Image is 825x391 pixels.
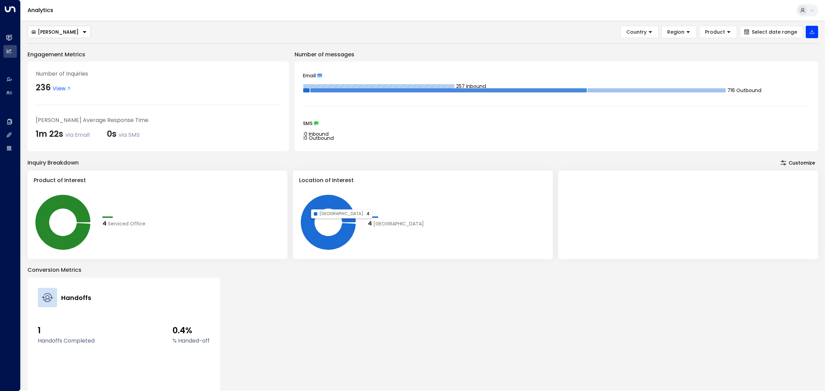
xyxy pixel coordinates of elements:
span: Country [626,29,647,35]
button: Region [661,26,696,38]
label: % Handed-off [173,337,210,345]
button: Customize [777,158,818,168]
button: Product [699,26,737,38]
div: Number of Inquiries [36,70,281,78]
div: 0s [107,128,140,140]
button: [PERSON_NAME] [27,26,91,38]
span: Email [303,73,316,78]
div: 4Gracechurch Street [368,219,454,228]
div: 4 [102,219,107,228]
div: [PERSON_NAME] Average Response Time [36,116,281,124]
div: [PERSON_NAME] [31,29,79,35]
p: Engagement Metrics [27,51,289,59]
span: 0.4% [173,324,210,337]
span: via SMS [119,131,140,139]
p: Conversion Metrics [27,266,818,274]
button: Country [620,26,659,38]
span: Product [705,29,725,35]
tspan: 716 Outbound [728,87,762,94]
div: 236 [36,81,51,94]
span: Gracechurch Street [373,220,424,227]
a: Analytics [27,6,53,14]
h3: Location of Interest [299,176,547,185]
h4: Handoffs [61,293,91,302]
div: SMS [303,121,810,126]
div: 4Serviced Office [102,219,188,228]
span: via Email [65,131,90,139]
span: Select date range [752,29,797,35]
tspan: 0 Inbound [304,131,329,137]
p: Number of messages [295,51,818,59]
span: Serviced Office [108,220,145,227]
div: Button group with a nested menu [27,26,91,38]
h3: Product of Interest [34,176,281,185]
label: Handoffs Completed [38,337,95,345]
div: 4 [368,219,372,228]
span: 1 [38,324,95,337]
div: Inquiry Breakdown [27,159,79,167]
tspan: 257 Inbound [456,83,486,90]
span: Region [667,29,684,35]
span: View [53,85,71,93]
tspan: 0 Outbound [304,135,334,142]
div: 1m 22s [36,128,90,140]
button: Select date range [740,26,803,38]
